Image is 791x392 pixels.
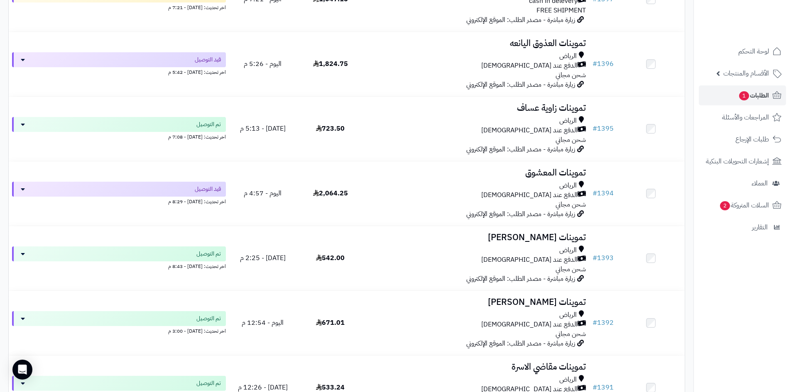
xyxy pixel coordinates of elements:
span: اليوم - 5:26 م [244,59,282,69]
span: زيارة مباشرة - مصدر الطلب: الموقع الإلكتروني [466,144,575,154]
a: #1393 [593,253,614,263]
h3: تموينات زاوية عساف [367,103,586,113]
h3: تموينات مقاضي الاسرة [367,362,586,372]
span: الدفع عند [DEMOGRAPHIC_DATA] [481,190,578,200]
span: الدفع عند [DEMOGRAPHIC_DATA] [481,320,578,329]
span: شحن مجاني [556,135,586,145]
span: الرياض [559,116,577,126]
div: Open Intercom Messenger [12,360,32,380]
span: زيارة مباشرة - مصدر الطلب: الموقع الإلكتروني [466,80,575,90]
span: شحن مجاني [556,200,586,209]
span: شحن مجاني [556,264,586,274]
span: 2 [720,201,730,210]
div: اخر تحديث: [DATE] - 8:29 م [12,197,226,205]
a: الطلبات1 [699,85,786,105]
span: المراجعات والأسئلة [722,112,769,123]
span: الرياض [559,375,577,385]
span: FREE SHIPMENT [536,5,586,15]
a: التقارير [699,217,786,237]
span: 671.01 [316,318,345,328]
span: [DATE] - 5:13 م [240,124,286,134]
span: الرياض [559,310,577,320]
span: 723.50 [316,124,345,134]
span: الطلبات [738,90,769,101]
span: 1 [739,91,749,100]
div: اخر تحديث: [DATE] - 5:42 م [12,67,226,76]
div: اخر تحديث: [DATE] - 7:21 م [12,2,226,11]
span: زيارة مباشرة - مصدر الطلب: الموقع الإلكتروني [466,274,575,284]
span: قيد التوصيل [195,56,221,64]
a: لوحة التحكم [699,41,786,61]
span: # [593,124,597,134]
span: الرياض [559,246,577,255]
h3: تموينات العذوق اليانعه [367,39,586,48]
span: اليوم - 12:54 م [242,318,284,328]
span: الرياض [559,51,577,61]
div: اخر تحديث: [DATE] - 7:08 م [12,132,226,141]
a: #1392 [593,318,614,328]
span: تم التوصيل [196,250,221,258]
span: التقارير [752,222,768,233]
span: تم التوصيل [196,314,221,323]
a: #1395 [593,124,614,134]
span: الرياض [559,181,577,190]
span: اليوم - 4:57 م [244,188,282,198]
div: اخر تحديث: [DATE] - 3:00 م [12,326,226,335]
span: طلبات الإرجاع [735,134,769,145]
span: # [593,253,597,263]
span: إشعارات التحويلات البنكية [706,156,769,167]
span: الأقسام والمنتجات [723,68,769,79]
a: العملاء [699,173,786,193]
span: الدفع عند [DEMOGRAPHIC_DATA] [481,61,578,71]
span: شحن مجاني [556,70,586,80]
a: طلبات الإرجاع [699,129,786,149]
span: # [593,188,597,198]
span: 2,064.25 [313,188,348,198]
a: #1394 [593,188,614,198]
span: # [593,318,597,328]
div: اخر تحديث: [DATE] - 8:43 م [12,261,226,270]
span: 1,824.75 [313,59,348,69]
a: السلات المتروكة2 [699,195,786,215]
span: 542.00 [316,253,345,263]
h3: تموينات [PERSON_NAME] [367,297,586,307]
span: # [593,59,597,69]
span: قيد التوصيل [195,185,221,193]
span: لوحة التحكم [738,46,769,57]
h3: تموينات المعشوق [367,168,586,178]
span: شحن مجاني [556,329,586,339]
span: زيارة مباشرة - مصدر الطلب: الموقع الإلكتروني [466,209,575,219]
span: زيارة مباشرة - مصدر الطلب: الموقع الإلكتروني [466,338,575,348]
a: إشعارات التحويلات البنكية [699,151,786,171]
span: الدفع عند [DEMOGRAPHIC_DATA] [481,126,578,135]
span: السلات المتروكة [719,200,769,211]
a: #1396 [593,59,614,69]
a: المراجعات والأسئلة [699,107,786,127]
span: تم التوصيل [196,379,221,387]
span: العملاء [752,178,768,189]
span: [DATE] - 2:25 م [240,253,286,263]
h3: تموينات [PERSON_NAME] [367,233,586,242]
span: تم التوصيل [196,120,221,129]
span: زيارة مباشرة - مصدر الطلب: الموقع الإلكتروني [466,15,575,25]
span: الدفع عند [DEMOGRAPHIC_DATA] [481,255,578,265]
